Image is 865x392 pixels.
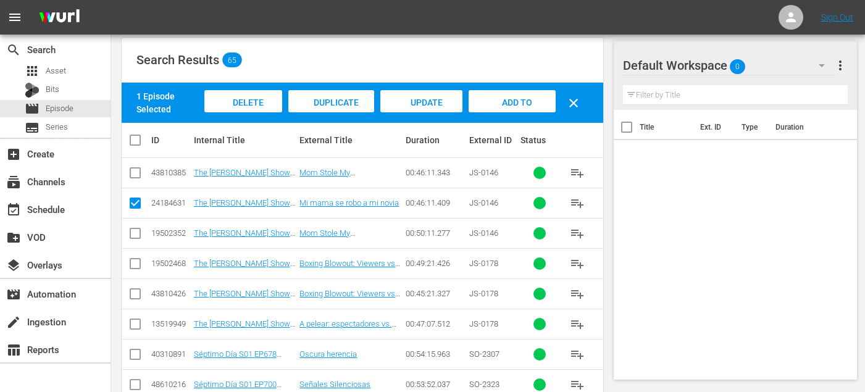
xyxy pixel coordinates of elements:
span: Episode [46,102,73,115]
div: 00:46:11.409 [406,198,466,207]
div: 00:46:11.343 [406,168,466,177]
span: VOD [6,230,21,245]
div: 00:47:07.512 [406,319,466,328]
a: The [PERSON_NAME] Show S08 EP152 - 8min [194,168,295,186]
button: Delete Episodes [204,90,282,112]
span: clear [566,96,581,111]
a: Boxing Blowout: Viewers vs. Guests [299,289,400,307]
a: Oscura herencia [299,349,357,359]
span: Delete Episodes [219,98,268,131]
span: playlist_add [570,196,585,211]
a: The [PERSON_NAME] Show S19 EP43 (ESP-NE) [194,319,295,338]
div: Default Workspace [623,48,837,83]
a: Sign Out [821,12,853,22]
a: Mom Stole My [DEMOGRAPHIC_DATA] Lover [299,168,381,196]
div: 19502468 [151,259,190,268]
a: The [PERSON_NAME] Show S19 EP43 - 10min [194,259,295,277]
span: Create [6,147,21,162]
span: SO-2307 [469,349,499,359]
div: Status [520,135,559,145]
span: playlist_add [570,256,585,271]
span: Episode [25,101,40,116]
span: menu [7,10,22,25]
div: 00:54:15.963 [406,349,466,359]
span: 65 [222,56,242,64]
span: Duplicate Episode [304,98,359,131]
a: Boxing Blowout: Viewers vs. Guests [299,259,400,277]
a: The [PERSON_NAME] Show S08 EP152 (ESPd) [194,198,295,217]
button: playlist_add [562,309,592,339]
span: Reports [6,343,21,357]
button: playlist_add [562,340,592,369]
span: JS-0146 [469,228,498,238]
a: Séptimo Día S01 EP678 (ESP-NE) [194,349,282,368]
div: 00:50:11.277 [406,228,466,238]
div: Bits [25,83,40,98]
button: Update Metadata [380,90,463,112]
span: JS-0178 [469,319,498,328]
span: Search [6,43,21,57]
span: JS-0146 [469,168,498,177]
button: clear [559,88,588,118]
button: playlist_add [562,279,592,309]
a: Mi mama se robo a mi novia [299,198,399,207]
span: Asset [46,65,66,77]
button: more_vert [833,51,848,80]
span: more_vert [833,58,848,73]
span: playlist_add [570,165,585,180]
span: JS-0178 [469,289,498,298]
span: 0 [730,54,745,80]
div: 43810385 [151,168,190,177]
span: Bits [46,83,59,96]
div: 43810426 [151,289,190,298]
span: Automation [6,287,21,302]
div: 19502352 [151,228,190,238]
div: 1 Episode Selected [136,90,201,115]
span: Series [46,121,68,133]
img: ans4CAIJ8jUAAAAAAAAAAAAAAAAAAAAAAAAgQb4GAAAAAAAAAAAAAAAAAAAAAAAAJMjXAAAAAAAAAAAAAAAAAAAAAAAAgAT5G... [30,3,89,32]
button: playlist_add [562,188,592,218]
div: External Title [299,135,402,145]
a: The [PERSON_NAME] Show S19 EP43 - 8min [194,289,295,307]
div: 24184631 [151,198,190,207]
span: Series [25,120,40,135]
th: Title [640,110,693,144]
span: playlist_add [570,377,585,392]
span: Ingestion [6,315,21,330]
a: A pelear: espectadores vs. invitados [299,319,396,338]
span: Schedule [6,202,21,217]
span: Overlays [6,258,21,273]
span: Search Results [136,52,219,67]
button: Duplicate Episode [288,90,374,112]
button: Add to Workspace [469,90,556,112]
div: External ID [469,135,516,145]
div: Internal Title [194,135,296,145]
div: ID [151,135,190,145]
div: 00:45:21.327 [406,289,466,298]
span: playlist_add [570,286,585,301]
span: playlist_add [570,226,585,241]
button: playlist_add [562,249,592,278]
th: Ext. ID [693,110,733,144]
div: 48610216 [151,380,190,389]
span: JS-0146 [469,198,498,207]
th: Duration [768,110,842,144]
button: playlist_add [562,158,592,188]
div: 00:53:52.037 [406,380,466,389]
span: Add to Workspace [482,98,543,131]
a: Mom Stole My [DEMOGRAPHIC_DATA] Lover [299,228,381,256]
span: playlist_add [570,347,585,362]
a: The [PERSON_NAME] Show S08 EP152 - 10min [194,228,295,247]
span: Update Metadata [395,98,448,131]
div: 00:49:21.426 [406,259,466,268]
a: Señales Silenciosas [299,380,370,389]
span: JS-0178 [469,259,498,268]
div: Duration [406,135,466,145]
th: Type [734,110,768,144]
span: playlist_add [570,317,585,332]
span: SO-2323 [469,380,499,389]
button: playlist_add [562,219,592,248]
span: Channels [6,175,21,190]
div: 40310891 [151,349,190,359]
span: Asset [25,64,40,78]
